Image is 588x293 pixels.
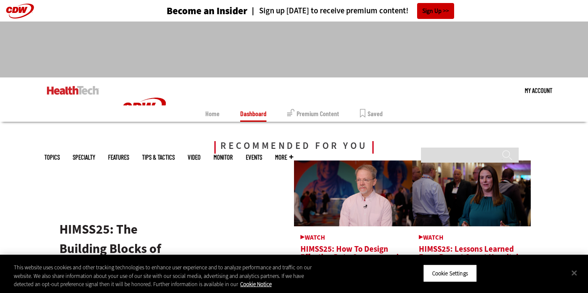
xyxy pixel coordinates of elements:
a: Events [246,154,262,160]
button: Cookie Settings [423,264,477,282]
a: Become an Insider [134,6,248,16]
img: HIMSS Thumbnail [412,160,531,226]
a: Sign up [DATE] to receive premium content! [248,7,409,15]
a: Home [205,105,220,122]
iframe: advertisement [137,30,451,69]
div: This website uses cookies and other tracking technologies to enhance user experience and to analy... [14,263,323,289]
img: Home [112,77,176,141]
a: HIMSS25: How To Design Effective Data Governance in Healthcare [300,234,406,270]
a: More information about your privacy [240,281,272,288]
a: HIMSS25: Lessons Learned From Recent Smart Hospital Initiatives [419,234,524,270]
a: My Account [525,77,552,103]
span: More [275,154,293,160]
a: Tips & Tactics [142,154,175,160]
a: Features [108,154,129,160]
a: Premium Content [287,105,339,122]
div: User menu [525,77,552,103]
img: HIMSS Thumbnail [294,160,412,226]
span: Specialty [73,154,95,160]
img: Home [47,86,99,95]
a: Saved [360,105,383,122]
a: Sign Up [417,3,454,19]
a: CDW [112,134,176,143]
button: Close [565,263,584,282]
span: Topics [44,154,60,160]
a: MonITor [214,154,233,160]
a: Video [188,154,201,160]
h3: Become an Insider [167,6,248,16]
a: Dashboard [240,105,266,122]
